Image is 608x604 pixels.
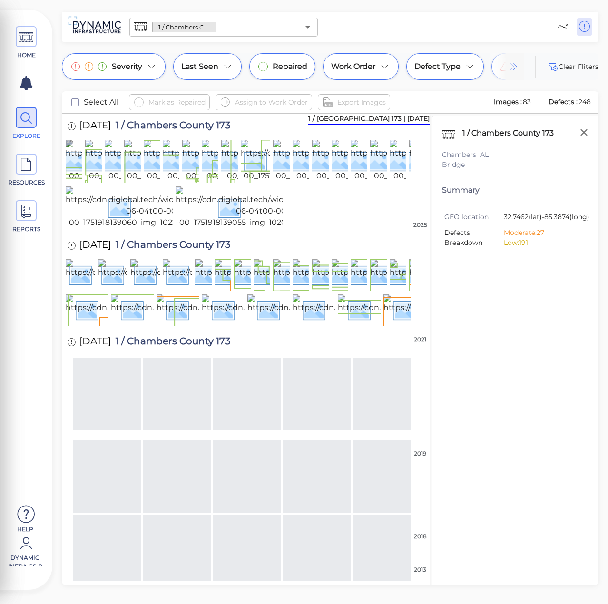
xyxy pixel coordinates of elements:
[312,259,519,290] img: https://cdn.diglobal.tech/width210/3005/img_0271.jpg?asgd=3005
[370,140,544,182] img: https://cdn.diglobal.tech/width210/3005/2025-06-04t00-00-00_1751918139200_img_1025.jpg?asgd=3005
[568,561,601,597] iframe: Chat
[409,140,583,182] img: https://cdn.diglobal.tech/width210/3005/2025-06-04t00-00-00_1751918139063_img_1021.jpg?asgd=3005
[548,97,579,106] span: Defects :
[351,259,560,290] img: https://cdn.diglobal.tech/width210/3005/img_0268.jpg?asgd=3005
[332,259,541,290] img: https://cdn.diglobal.tech/width210/3005/img_0270.jpg?asgd=3005
[111,120,230,133] span: 1 / Chambers County 173
[504,212,589,223] span: 32.7462 (lat) -85.3874 (long)
[66,259,332,290] img: https://cdn.diglobal.tech/width210/3005/img_20210607_114355281.jpg?asgd=3005
[111,336,230,349] span: 1 / Chambers County 173
[390,140,564,182] img: https://cdn.diglobal.tech/width210/3005/2025-06-04t00-00-00_1751918139067_img_1023.jpg?asgd=3005
[547,61,598,72] button: Clear Fliters
[6,132,47,140] span: EXPLORE
[489,53,524,80] img: small_overflow_gradient_end
[351,140,525,182] img: https://cdn.diglobal.tech/width210/3005/2025-06-04t00-00-00_1751918139203_img_1024.jpg?asgd=3005
[98,259,367,290] img: https://cdn.diglobal.tech/width210/3005/img_20210607_114343238.jpg?asgd=3005
[202,294,411,325] img: https://cdn.diglobal.tech/width210/3005/img_0258.jpg?asgd=3005
[332,140,506,182] img: https://cdn.diglobal.tech/width210/3005/2025-06-04t00-00-00_1751918139207_img_1026.jpg?asgd=3005
[370,259,579,290] img: https://cdn.diglobal.tech/width210/3005/img_0267.jpg?asgd=3005
[383,294,603,325] img: https://cdn.diglobal.tech/width210/3005/12420062102.jpg?asgd=3005
[124,140,298,182] img: https://cdn.diglobal.tech/width210/3005/2025-06-04t00-00-00_1751918139466_img_1034.jpg?asgd=3005
[414,61,461,72] span: Defect Type
[444,228,504,248] span: Defects Breakdown
[215,259,407,290] img: https://cdn.diglobal.tech/width210/3005/img_0277-copy.jpg?asgd=3005
[318,94,390,110] button: Export Images
[254,259,462,290] img: https://cdn.diglobal.tech/width210/3005/img_0274.jpg?asgd=3005
[241,140,415,182] img: https://cdn.diglobal.tech/width210/3005/2025-06-04t00-00-00_1751918139408_img_1030.jpg?asgd=3005
[337,97,386,108] span: Export Images
[411,335,430,344] div: 2021
[338,294,559,325] img: https://cdn.diglobal.tech/width210/3005/12420062104.jpg?asgd=3005
[216,94,312,110] button: Assign to Work Order
[504,228,582,238] li: Moderate: 27
[195,259,466,290] img: https://cdn.diglobal.tech/width210/3005/img_20210607_114209445.jpg?asgd=3005
[273,259,481,290] img: https://cdn.diglobal.tech/width210/3005/img_0273.jpg?asgd=3005
[273,140,447,182] img: https://cdn.diglobal.tech/width210/3005/2025-06-04t00-00-00_1751918139404_img_1029.jpg?asgd=3005
[442,160,589,170] div: Bridge
[5,26,48,59] a: HOME
[6,178,47,187] span: RESOURCES
[182,140,356,182] img: https://cdn.diglobal.tech/width210/3005/2025-06-04t00-00-00_1751918139458_img_1038.jpg?asgd=3005
[442,150,589,160] div: Chambers_AL
[508,61,520,72] img: container_overflow_arrow_end
[442,185,589,196] div: Summary
[460,125,566,145] div: 1 / Chambers County 173
[523,97,531,106] span: 83
[163,140,337,182] img: https://cdn.diglobal.tech/width210/3005/2025-06-04t00-00-00_1751918139461_img_1032.jpg?asgd=3005
[6,51,47,59] span: HOME
[390,259,599,290] img: https://cdn.diglobal.tech/width210/3005/img_0266.jpg?asgd=3005
[273,61,307,72] span: Repaired
[293,294,512,325] img: https://cdn.diglobal.tech/width210/3005/12420062105.jpg?asgd=3005
[181,61,218,72] span: Last Seen
[111,240,230,253] span: 1 / Chambers County 173
[130,259,395,290] img: https://cdn.diglobal.tech/width210/3005/img_20210607_114258311.jpg?asgd=3005
[148,97,206,108] span: Mark as Repaired
[411,221,430,229] div: 2025
[79,240,111,253] span: [DATE]
[293,259,501,290] img: https://cdn.diglobal.tech/width210/3005/img_0272.jpg?asgd=3005
[202,140,376,182] img: https://cdn.diglobal.tech/width210/3005/2025-06-04t00-00-00_1751918139417_img_1037.jpg?asgd=3005
[444,212,504,222] span: GEO location
[301,20,314,34] button: Open
[411,532,430,541] div: 2018
[157,294,366,325] img: https://cdn.diglobal.tech/width210/3005/img_0260.jpg?asgd=3005
[5,525,45,533] span: Help
[293,140,467,182] img: https://cdn.diglobal.tech/width210/3005/2025-06-04t00-00-00_1751918139396_img_1028.jpg?asgd=3005
[5,107,48,140] a: EXPLORE
[504,238,582,248] li: Low: 191
[5,154,48,187] a: RESOURCES
[79,336,111,349] span: [DATE]
[411,565,430,574] div: 2013
[331,61,375,72] span: Work Order
[176,186,350,228] img: https://cdn.diglobal.tech/width210/3005/2025-06-04t00-00-00_1751918139055_img_1020.jpg?asgd=3005
[111,294,318,325] img: https://cdn.diglobal.tech/width210/3005/img_0261.jpg?asgd=3005
[312,140,486,182] img: https://cdn.diglobal.tech/width210/3005/2025-06-04t00-00-00_1751918139265_img_1027.jpg?asgd=3005
[163,259,430,290] img: https://cdn.diglobal.tech/width210/3005/img_20210607_114255190.jpg?asgd=3005
[66,294,275,325] img: https://cdn.diglobal.tech/width210/3005/img_0263.jpg?asgd=3005
[79,120,111,133] span: [DATE]
[221,140,395,182] img: https://cdn.diglobal.tech/width210/3005/2025-06-04t00-00-00_1751918139413_img_1031.jpg?asgd=3005
[66,186,240,228] img: https://cdn.diglobal.tech/width210/3005/2025-06-04t00-00-00_1751918139060_img_1022.jpg?asgd=3005
[308,114,430,125] div: 1 / [GEOGRAPHIC_DATA] 173 | [DATE]
[153,23,216,32] span: 1 / Chambers County 173
[84,97,118,108] span: Select All
[112,61,142,72] span: Severity
[6,225,47,234] span: REPORTS
[105,140,279,182] img: https://cdn.diglobal.tech/width210/3005/2025-06-04t00-00-00_1751918139470_img_1035.jpg?asgd=3005
[144,140,318,182] img: https://cdn.diglobal.tech/width210/3005/2025-06-04t00-00-00_1751918139464_img_1033.jpg?asgd=3005
[129,94,210,110] button: Mark as Repaired
[235,97,308,108] span: Assign to Work Order
[85,140,259,182] img: https://cdn.diglobal.tech/width210/3005/2025-06-04t00-00-00_1751918139475_img_1036.jpg?asgd=3005
[579,97,591,106] span: 248
[5,554,45,566] span: Dynamic Infra CS-8
[411,449,430,458] div: 2019
[5,200,48,234] a: REPORTS
[234,259,443,290] img: https://cdn.diglobal.tech/width210/3005/img_0276.jpg?asgd=3005
[247,294,455,325] img: https://cdn.diglobal.tech/width210/3005/img_0257.jpg?asgd=3005
[493,97,523,106] span: Images :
